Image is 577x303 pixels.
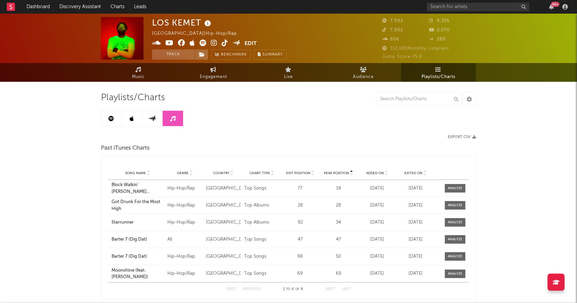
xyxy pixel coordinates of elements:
[321,185,356,192] div: 14
[360,253,395,260] div: [DATE]
[429,19,450,23] span: 8,355
[342,287,351,291] button: Last
[448,135,476,139] button: Export CSV
[101,94,165,102] span: Playlists/Charts
[326,287,335,291] button: Next
[382,46,449,51] span: 151,081 Monthly Listeners
[382,28,403,32] span: 7,902
[376,92,462,106] input: Search Playlists/Charts
[112,219,164,226] a: Starrunner
[263,53,283,57] span: Summary
[551,2,560,7] div: 99 +
[429,37,446,42] span: 289
[251,63,326,82] a: Live
[360,219,395,226] div: [DATE]
[206,270,241,277] div: [GEOGRAPHIC_DATA]
[112,267,164,281] a: Moonshine (feat. [PERSON_NAME])
[382,19,403,23] span: 7,992
[250,171,270,175] span: Chart Type
[324,171,349,175] span: Peak Position
[275,285,312,293] div: 1 6 6
[112,253,164,260] a: Barter 7 (Dig Dat)
[206,219,241,226] div: [GEOGRAPHIC_DATA]
[176,63,251,82] a: Engagement
[206,202,241,209] div: [GEOGRAPHIC_DATA]
[243,287,261,291] button: Previous
[283,219,318,226] div: 92
[206,253,241,260] div: [GEOGRAPHIC_DATA]
[321,202,356,209] div: 28
[152,17,213,28] div: LOS KEMET
[125,171,146,175] span: Song Name
[404,171,423,175] span: Exited On
[245,40,257,48] button: Edit
[283,185,318,192] div: 77
[382,55,422,59] span: Jump Score: 75.9
[206,185,241,192] div: [GEOGRAPHIC_DATA]
[112,236,164,243] a: Barter 7 (Dig Dat)
[167,270,203,277] div: Hip-Hop/Rap
[200,73,227,81] span: Engagement
[360,236,395,243] div: [DATE]
[177,171,189,175] span: Genre
[283,202,318,209] div: 28
[112,182,164,195] a: Block Walkin' [PERSON_NAME] (Voodoo)
[360,202,395,209] div: [DATE]
[206,236,241,243] div: [GEOGRAPHIC_DATA]
[549,4,554,10] button: 99+
[254,49,286,60] button: Summary
[401,63,476,82] a: Playlists/Charts
[244,202,279,209] div: Top Albums
[132,73,145,81] span: Music
[321,253,356,260] div: 50
[167,219,203,226] div: Hip-Hop/Rap
[398,185,433,192] div: [DATE]
[244,219,279,226] div: Top Albums
[284,73,293,81] span: Live
[360,270,395,277] div: [DATE]
[152,49,195,60] button: Track
[244,270,279,277] div: Top Songs
[167,185,203,192] div: Hip-Hop/Rap
[398,202,433,209] div: [DATE]
[398,236,433,243] div: [DATE]
[167,253,203,260] div: Hip-Hop/Rap
[283,270,318,277] div: 69
[286,171,310,175] span: Exit Position
[244,185,279,192] div: Top Songs
[244,253,279,260] div: Top Songs
[321,270,356,277] div: 69
[286,288,291,291] span: to
[398,219,433,226] div: [DATE]
[283,236,318,243] div: 47
[101,63,176,82] a: Music
[167,236,203,243] div: All
[422,73,456,81] span: Playlists/Charts
[211,49,251,60] a: Benchmark
[152,30,253,38] div: [GEOGRAPHIC_DATA] | Hip-Hop/Rap
[366,171,384,175] span: Added On
[167,202,203,209] div: Hip-Hop/Rap
[360,185,395,192] div: [DATE]
[101,144,150,152] span: Past iTunes Charts
[353,73,374,81] span: Audience
[429,28,450,32] span: 2,070
[226,287,236,291] button: First
[321,219,356,226] div: 34
[398,253,433,260] div: [DATE]
[112,199,164,212] a: Got Drunk For the Most High
[221,51,247,59] span: Benchmark
[382,37,399,42] span: 806
[296,288,300,291] span: of
[398,270,433,277] div: [DATE]
[283,253,318,260] div: 98
[427,3,529,11] input: Search for artists
[326,63,401,82] a: Audience
[244,236,279,243] div: Top Songs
